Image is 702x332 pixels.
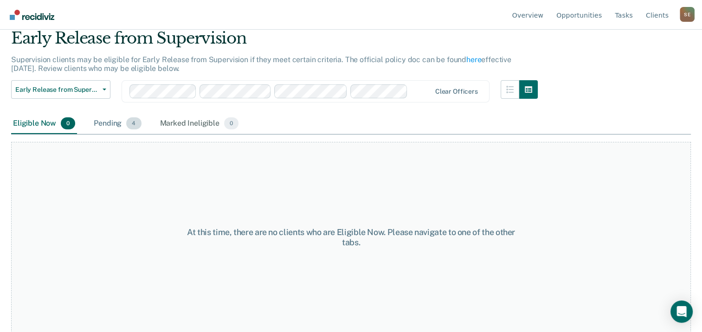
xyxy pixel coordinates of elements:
div: At this time, there are no clients who are Eligible Now. Please navigate to one of the other tabs. [181,227,521,247]
div: Pending4 [92,114,143,134]
div: Clear officers [435,88,478,96]
a: here [466,55,481,64]
div: Open Intercom Messenger [670,300,693,323]
img: Recidiviz [10,10,54,20]
div: S E [680,7,695,22]
button: Profile dropdown button [680,7,695,22]
div: Marked Ineligible0 [158,114,241,134]
span: Early Release from Supervision [15,86,99,94]
span: 4 [126,117,141,129]
div: Eligible Now0 [11,114,77,134]
div: Early Release from Supervision [11,29,538,55]
button: Early Release from Supervision [11,80,110,99]
span: 0 [61,117,75,129]
p: Supervision clients may be eligible for Early Release from Supervision if they meet certain crite... [11,55,511,73]
span: 0 [224,117,238,129]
